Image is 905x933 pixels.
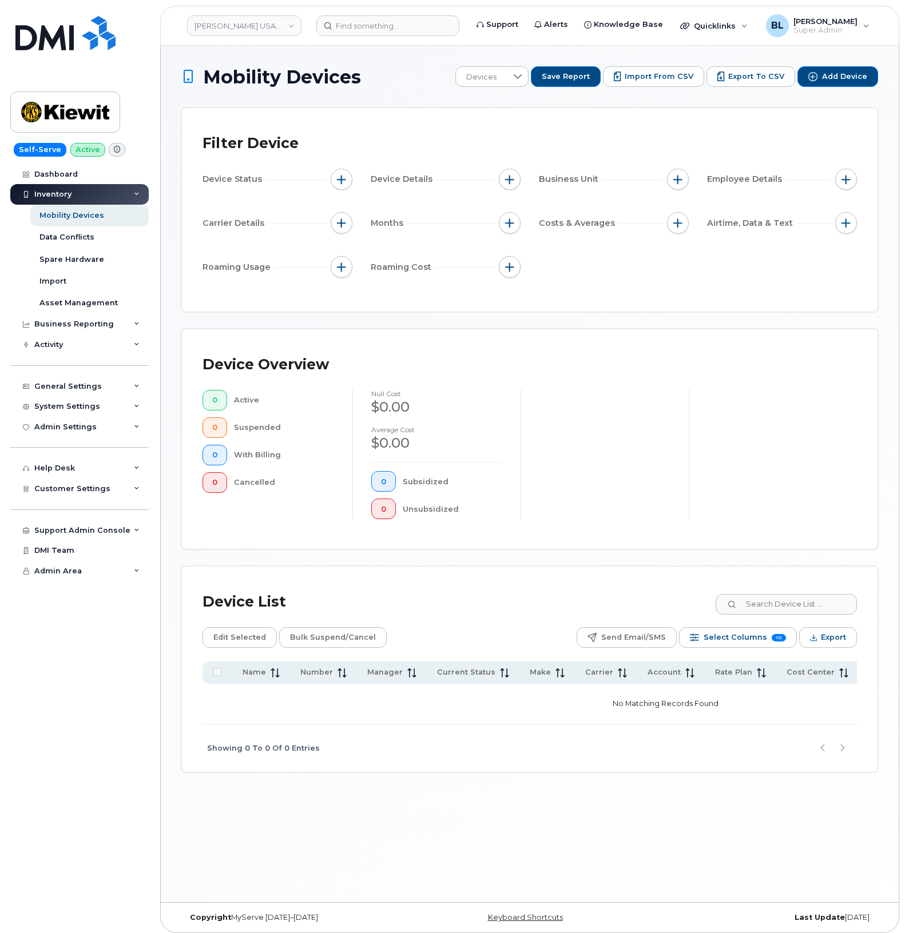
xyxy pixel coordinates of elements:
[181,913,414,922] div: MyServe [DATE]–[DATE]
[488,913,563,922] a: Keyboard Shortcuts
[234,417,335,438] div: Suspended
[601,629,666,646] span: Send Email/SMS
[190,913,231,922] strong: Copyright
[371,426,502,433] h4: Average cost
[577,627,677,648] button: Send Email/SMS
[207,740,320,757] span: Showing 0 To 0 Of 0 Entries
[797,66,878,87] button: Add Device
[603,66,704,87] button: Import from CSV
[403,499,503,519] div: Unsubsidized
[795,913,845,922] strong: Last Update
[203,417,227,438] button: 0
[371,397,502,417] div: $0.00
[381,505,386,514] span: 0
[542,71,590,82] span: Save Report
[799,627,857,648] button: Export
[203,261,274,273] span: Roaming Usage
[234,445,335,465] div: With Billing
[531,66,601,87] button: Save Report
[706,66,795,87] button: Export to CSV
[367,667,403,677] span: Manager
[290,629,376,646] span: Bulk Suspend/Cancel
[234,472,335,493] div: Cancelled
[279,627,387,648] button: Bulk Suspend/Cancel
[212,450,217,460] span: 0
[213,629,266,646] span: Edit Selected
[243,667,266,677] span: Name
[381,477,386,487] span: 0
[371,217,407,229] span: Months
[679,627,797,648] button: Select Columns 10
[625,71,693,82] span: Import from CSV
[203,173,265,185] span: Device Status
[707,217,796,229] span: Airtime, Data & Text
[648,667,681,677] span: Account
[203,129,299,158] div: Filter Device
[539,173,602,185] span: Business Unit
[707,173,785,185] span: Employee Details
[300,667,333,677] span: Number
[585,667,613,677] span: Carrier
[787,667,835,677] span: Cost Center
[203,445,227,465] button: 0
[203,587,286,617] div: Device List
[539,217,618,229] span: Costs & Averages
[371,499,396,519] button: 0
[203,67,361,87] span: Mobility Devices
[822,71,867,82] span: Add Device
[728,71,784,82] span: Export to CSV
[821,629,846,646] span: Export
[371,433,502,453] div: $0.00
[403,471,503,492] div: Subsidized
[203,627,277,648] button: Edit Selected
[371,173,436,185] span: Device Details
[234,390,335,410] div: Active
[212,396,217,405] span: 0
[530,667,551,677] span: Make
[646,913,878,922] div: [DATE]
[371,261,435,273] span: Roaming Cost
[203,217,268,229] span: Carrier Details
[203,350,329,380] div: Device Overview
[371,471,396,492] button: 0
[203,472,227,493] button: 0
[212,423,217,432] span: 0
[855,883,896,924] iframe: Messenger Launcher
[371,390,502,397] h4: null cost
[772,634,786,641] span: 10
[716,594,857,615] input: Search Device List ...
[437,667,495,677] span: Current Status
[456,67,507,87] span: Devices
[212,478,217,487] span: 0
[715,667,752,677] span: Rate Plan
[704,629,767,646] span: Select Columns
[203,390,227,410] button: 0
